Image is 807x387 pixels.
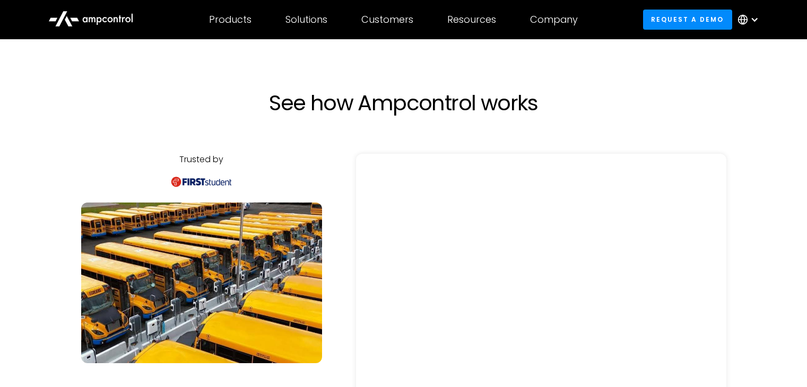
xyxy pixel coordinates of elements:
[530,14,578,25] div: Company
[209,14,251,25] div: Products
[361,14,413,25] div: Customers
[285,14,327,25] div: Solutions
[170,90,637,116] h1: See how Ampcontrol works
[643,10,732,29] a: Request a demo
[373,171,709,349] iframe: Form 0
[447,14,496,25] div: Resources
